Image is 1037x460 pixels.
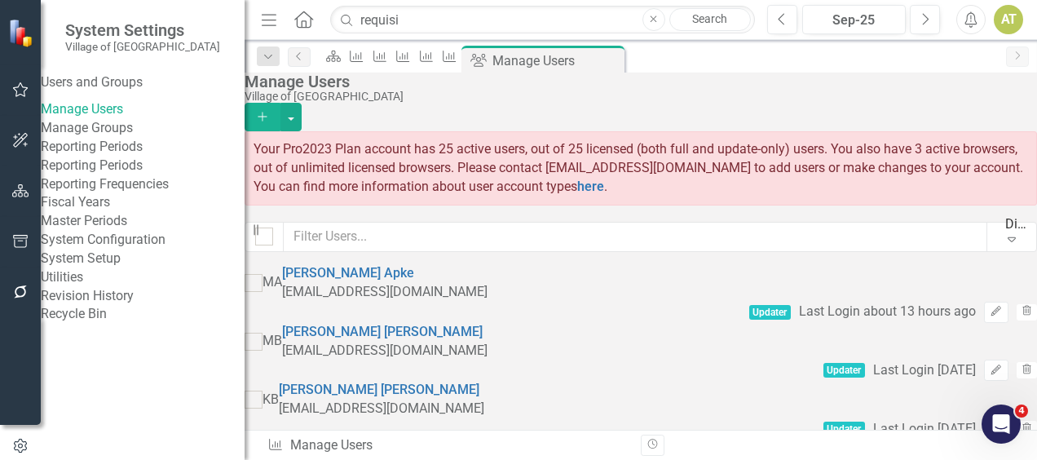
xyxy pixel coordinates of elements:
span: Updater [749,305,792,320]
div: System Configuration [41,231,245,250]
input: Filter Users... [283,222,987,252]
div: Manage Users [245,73,1029,91]
a: Manage Groups [41,119,245,138]
iframe: Intercom live chat [982,405,1021,444]
div: Manage Users [267,436,629,455]
a: [PERSON_NAME] Apke [282,265,414,281]
a: Revision History [41,287,245,306]
span: Updater [823,363,866,378]
a: Search [669,8,751,31]
a: Fiscal Years [41,193,245,212]
div: [EMAIL_ADDRESS][DOMAIN_NAME] [282,342,488,360]
div: [EMAIL_ADDRESS][DOMAIN_NAME] [279,400,484,418]
a: here [577,179,604,194]
div: Manage Users [492,51,620,71]
div: Users and Groups [41,73,245,92]
span: Updater [823,422,866,436]
a: Master Periods [41,212,245,231]
span: 4 [1015,405,1028,418]
a: [PERSON_NAME] [PERSON_NAME] [279,382,479,397]
div: Reporting Periods [41,138,245,157]
div: Last Login about 13 hours ago [799,303,976,321]
div: Utilities [41,268,245,287]
span: System Settings [65,20,220,40]
button: Sep-25 [802,5,906,34]
button: AT [994,5,1023,34]
input: Search ClearPoint... [330,6,755,34]
div: Last Login [DATE] [873,361,976,380]
div: Sep-25 [808,11,900,30]
a: [PERSON_NAME] [PERSON_NAME] [282,324,483,339]
div: MA [263,273,282,292]
img: ClearPoint Strategy [8,18,37,46]
a: Reporting Periods [41,157,245,175]
a: Reporting Frequencies [41,175,245,194]
small: Village of [GEOGRAPHIC_DATA] [65,40,220,53]
div: Village of [GEOGRAPHIC_DATA] [245,91,1029,103]
div: KB [263,391,279,409]
div: Last Login [DATE] [873,420,976,439]
div: Display All Users [1005,215,1028,234]
a: System Setup [41,250,245,268]
span: Your Pro2023 Plan account has 25 active users, out of 25 licensed (both full and update-only) use... [254,141,1023,194]
div: MB [263,332,282,351]
a: Manage Users [41,100,245,119]
div: [EMAIL_ADDRESS][DOMAIN_NAME] [282,283,488,302]
a: Recycle Bin [41,305,245,324]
